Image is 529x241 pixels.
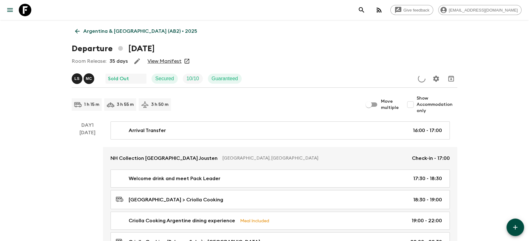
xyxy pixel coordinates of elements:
a: View Manifest [147,58,182,64]
span: Give feedback [400,8,433,12]
a: Give feedback [390,5,433,15]
div: [EMAIL_ADDRESS][DOMAIN_NAME] [438,5,521,15]
p: 3 h 55 m [117,101,134,108]
p: Welcome drink and meet Pack Leader [129,175,220,182]
a: Welcome drink and meet Pack Leader17:30 - 18:30 [110,170,450,188]
p: L S [74,76,80,81]
button: menu [4,4,16,16]
a: [GEOGRAPHIC_DATA] > Criolla Cooking18:30 - 19:00 [110,190,450,209]
a: Argentina & [GEOGRAPHIC_DATA] (AB2) • 2025 [72,25,201,37]
p: Check-in - 17:00 [412,155,450,162]
p: Day 1 [72,121,103,129]
p: Criolla Cooking Argentine dining experience [129,217,235,224]
p: NH Collection [GEOGRAPHIC_DATA] Jousten [110,155,218,162]
p: 16:00 - 17:00 [413,127,442,134]
p: 18:30 - 19:00 [413,196,442,204]
button: Archive (Completed, Cancelled or Unsynced Departures only) [445,72,457,85]
p: Room Release: [72,57,106,65]
p: Secured [155,75,174,82]
span: Move multiple [381,98,399,111]
button: Update Price, Early Bird Discount and Costs [415,72,428,85]
button: Settings [430,72,442,85]
p: Arrival Transfer [129,127,166,134]
p: 35 days [110,57,128,65]
a: Criolla Cooking Argentine dining experienceMeal Included19:00 - 22:00 [110,212,450,230]
span: Luana Seara, Mariano Cenzano [72,75,95,80]
p: M C [86,76,92,81]
button: search adventures [355,4,368,16]
div: Secured [152,74,178,84]
p: 1 h 15 m [84,101,99,108]
p: [GEOGRAPHIC_DATA] > Criolla Cooking [129,196,223,204]
p: Sold Out [108,75,129,82]
div: Trip Fill [183,74,203,84]
button: LSMC [72,73,95,84]
h1: Departure [DATE] [72,42,155,55]
span: [EMAIL_ADDRESS][DOMAIN_NAME] [445,8,521,12]
p: Meal Included [240,217,269,224]
p: 17:30 - 18:30 [413,175,442,182]
p: Guaranteed [212,75,238,82]
p: 10 / 10 [187,75,199,82]
a: NH Collection [GEOGRAPHIC_DATA] Jousten[GEOGRAPHIC_DATA], [GEOGRAPHIC_DATA]Check-in - 17:00 [103,147,457,170]
p: [GEOGRAPHIC_DATA], [GEOGRAPHIC_DATA] [223,155,407,161]
p: Argentina & [GEOGRAPHIC_DATA] (AB2) • 2025 [83,27,197,35]
span: Show Accommodation only [417,95,457,114]
p: 19:00 - 22:00 [412,217,442,224]
a: Arrival Transfer16:00 - 17:00 [110,121,450,140]
p: 3 h 50 m [151,101,168,108]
